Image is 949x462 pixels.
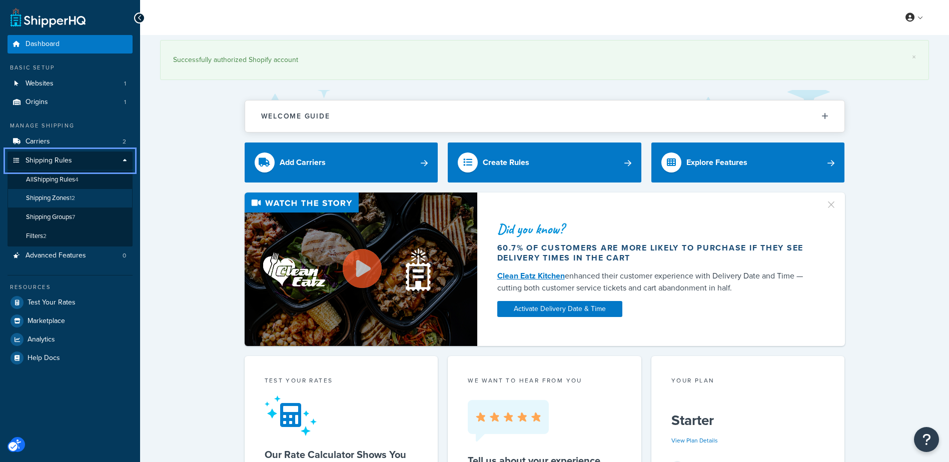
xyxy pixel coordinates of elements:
[261,112,330,120] h2: Welcome Guide
[8,312,133,330] a: Marketplace
[497,270,813,294] div: enhanced their customer experience with Delivery Date and Time — cutting both customer service ti...
[900,10,929,25] a: Account
[8,293,133,311] a: Test Your Rates
[8,208,133,226] a: Shipping Groups7
[912,53,916,61] a: ×
[70,193,75,202] span: 12
[671,376,825,387] div: Your Plan
[26,40,60,48] span: Dashboard
[11,7,86,27] a: Unlabelled
[497,270,565,281] a: Clean Eatz Kitchen
[123,251,126,260] span: 0
[173,53,916,67] div: Successfully authorized Shopify account
[497,301,622,317] a: Activate Delivery Date & Time
[686,155,747,169] div: Explore Features
[8,74,133,93] a: Websites1
[75,175,79,184] span: 4
[8,246,133,265] a: Advanced Features0
[26,137,50,146] span: Carriers
[245,100,844,132] button: Welcome Guide
[43,231,47,240] span: 2
[245,192,477,346] img: Video thumbnail
[468,376,621,385] p: we want to hear from you
[8,151,133,170] a: Shipping Rules
[8,121,133,130] div: Manage Shipping
[28,354,60,362] span: Help Docs
[671,412,825,428] h5: Starter
[8,35,133,53] a: Dashboard
[448,142,641,182] a: Create Rules
[28,335,55,344] span: Analytics
[123,137,126,146] span: 2
[26,232,43,240] span: Filters
[245,142,438,182] a: Add Carriers
[124,79,126,88] span: 1
[124,98,126,106] span: 1
[26,98,48,106] span: Origins
[483,155,529,169] div: Create Rules
[26,175,75,184] span: All Shipping Rules
[914,427,939,452] button: Open Resource Center
[8,227,133,245] a: Filters2
[72,212,75,221] span: 7
[8,93,133,111] a: Origins1
[8,349,133,367] a: Help Docs
[671,436,718,445] a: View Plan Details
[8,283,133,291] div: Resources
[497,243,813,263] div: 60.7% of customers are more likely to purchase if they see delivery times in the cart
[26,251,86,260] span: Advanced Features
[8,132,133,151] a: Carriers2
[8,35,133,367] ul: Main Menu
[651,142,845,182] a: Explore Features
[8,63,133,72] div: Basic Setup
[26,79,54,88] span: Websites
[8,170,133,189] a: AllShipping Rules4
[280,155,326,169] div: Add Carriers
[265,376,418,387] div: Test your rates
[8,330,133,348] a: Analytics
[26,194,70,202] span: Shipping Zones
[8,189,133,207] a: Shipping Zones12
[26,213,72,221] span: Shipping Groups
[26,156,72,165] span: Shipping Rules
[28,298,76,307] span: Test Your Rates
[497,222,813,236] div: Did you know?
[28,317,65,325] span: Marketplace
